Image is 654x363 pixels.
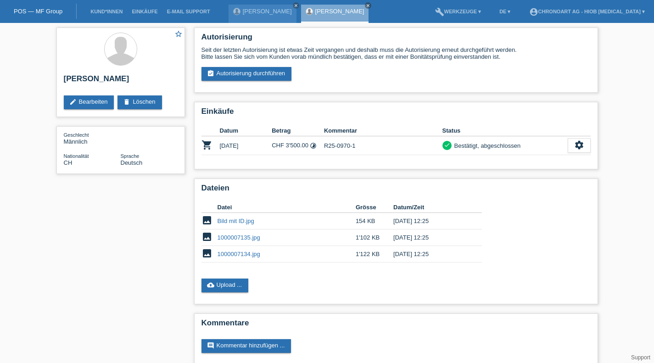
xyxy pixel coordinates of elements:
[64,132,89,138] span: Geschlecht
[393,202,469,213] th: Datum/Zeit
[201,215,212,226] i: image
[293,2,299,9] a: close
[356,246,393,262] td: 1'122 KB
[430,9,486,14] a: buildWerkzeuge ▾
[218,202,356,213] th: Datei
[123,98,130,106] i: delete
[220,125,272,136] th: Datum
[64,153,89,159] span: Nationalität
[207,342,214,349] i: comment
[272,136,324,155] td: CHF 3'500.00
[117,95,162,109] a: deleteLöschen
[525,9,650,14] a: account_circleChronoart AG - Hiob [MEDICAL_DATA] ▾
[174,30,183,39] a: star_border
[201,318,591,332] h2: Kommentare
[435,7,444,17] i: build
[218,218,254,224] a: Bild mit ID.jpg
[201,46,591,60] div: Seit der letzten Autorisierung ist etwas Zeit vergangen und deshalb muss die Autorisierung erneut...
[121,159,143,166] span: Deutsch
[127,9,162,14] a: Einkäufe
[220,136,272,155] td: [DATE]
[272,125,324,136] th: Betrag
[631,354,650,361] a: Support
[365,2,371,9] a: close
[64,159,73,166] span: Schweiz
[452,141,521,151] div: Bestätigt, abgeschlossen
[86,9,127,14] a: Kund*innen
[356,213,393,229] td: 154 KB
[64,131,121,145] div: Männlich
[356,229,393,246] td: 1'102 KB
[207,281,214,289] i: cloud_upload
[324,125,442,136] th: Kommentar
[393,246,469,262] td: [DATE] 12:25
[201,184,591,197] h2: Dateien
[121,153,140,159] span: Sprache
[64,95,114,109] a: editBearbeiten
[162,9,215,14] a: E-Mail Support
[356,202,393,213] th: Grösse
[243,8,292,15] a: [PERSON_NAME]
[201,231,212,242] i: image
[366,3,370,8] i: close
[310,142,317,149] i: Fixe Raten (24 Raten)
[294,3,298,8] i: close
[201,107,591,121] h2: Einkäufe
[324,136,442,155] td: R25-0970-1
[574,140,584,150] i: settings
[393,229,469,246] td: [DATE] 12:25
[315,8,364,15] a: [PERSON_NAME]
[69,98,77,106] i: edit
[529,7,538,17] i: account_circle
[218,234,260,241] a: 1000007135.jpg
[495,9,515,14] a: DE ▾
[64,74,178,88] h2: [PERSON_NAME]
[442,125,568,136] th: Status
[201,248,212,259] i: image
[201,339,291,353] a: commentKommentar hinzufügen ...
[444,142,450,148] i: check
[207,70,214,77] i: assignment_turned_in
[14,8,62,15] a: POS — MF Group
[201,279,249,292] a: cloud_uploadUpload ...
[393,213,469,229] td: [DATE] 12:25
[201,33,591,46] h2: Autorisierung
[174,30,183,38] i: star_border
[201,140,212,151] i: POSP00027977
[201,67,292,81] a: assignment_turned_inAutorisierung durchführen
[218,251,260,257] a: 1000007134.jpg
